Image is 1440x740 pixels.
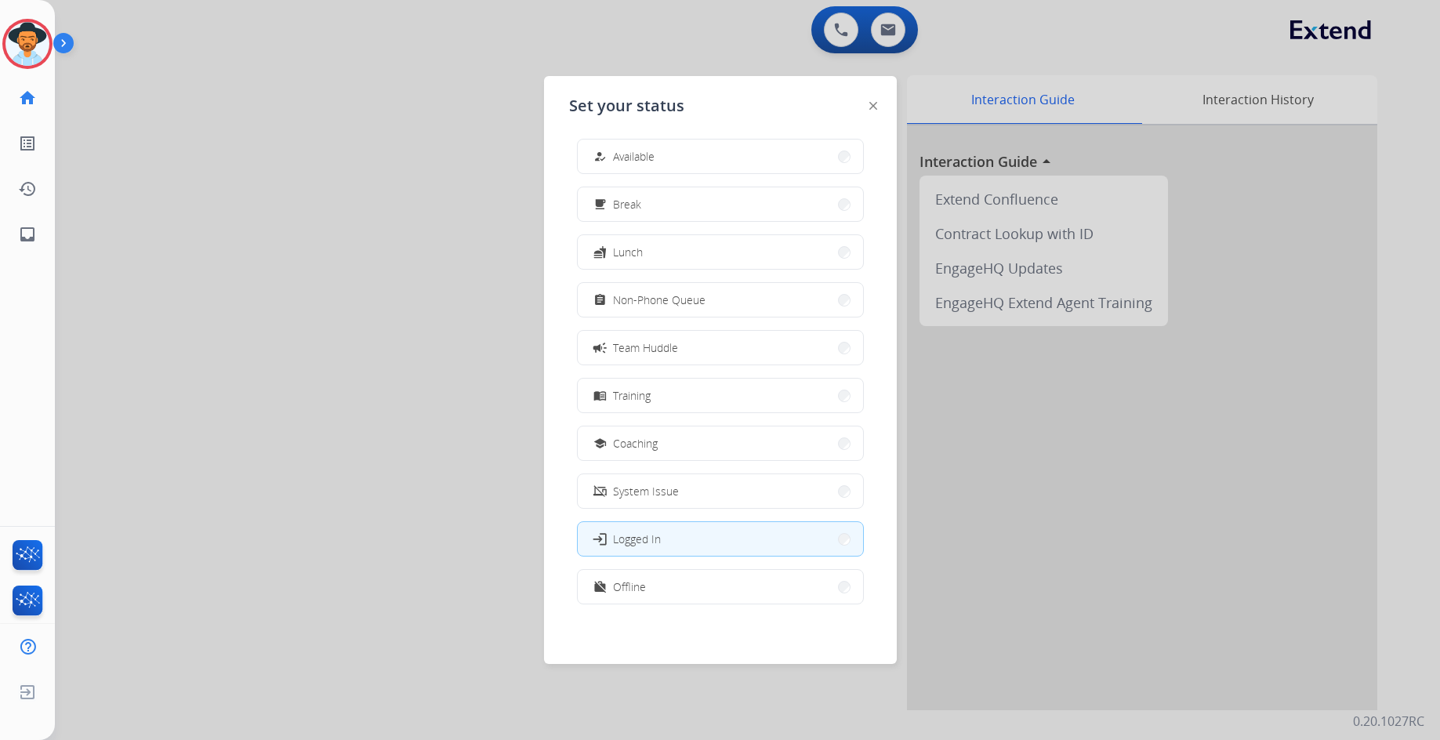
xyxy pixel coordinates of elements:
span: Lunch [613,244,643,260]
span: Set your status [569,95,684,117]
span: Available [613,148,655,165]
span: Offline [613,579,646,595]
button: System Issue [578,474,863,508]
mat-icon: fastfood [593,245,606,259]
span: Non-Phone Queue [613,292,705,308]
button: Lunch [578,235,863,269]
span: Training [613,387,651,404]
span: Coaching [613,435,658,452]
span: Logged In [613,531,661,547]
button: Team Huddle [578,331,863,365]
mat-icon: login [591,531,607,546]
button: Available [578,140,863,173]
p: 0.20.1027RC [1353,712,1424,731]
img: avatar [5,22,49,66]
mat-icon: inbox [18,225,37,244]
span: System Issue [613,483,679,499]
button: Break [578,187,863,221]
button: Non-Phone Queue [578,283,863,317]
button: Training [578,379,863,412]
button: Coaching [578,426,863,460]
mat-icon: work_off [593,580,606,593]
button: Logged In [578,522,863,556]
mat-icon: free_breakfast [593,198,606,211]
mat-icon: campaign [591,339,607,355]
mat-icon: list_alt [18,134,37,153]
mat-icon: history [18,180,37,198]
button: Offline [578,570,863,604]
mat-icon: assignment [593,293,606,307]
mat-icon: school [593,437,606,450]
mat-icon: how_to_reg [593,150,606,163]
mat-icon: home [18,89,37,107]
img: close-button [869,102,877,110]
span: Break [613,196,641,212]
mat-icon: menu_book [593,389,606,402]
mat-icon: phonelink_off [593,484,606,498]
span: Team Huddle [613,339,678,356]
